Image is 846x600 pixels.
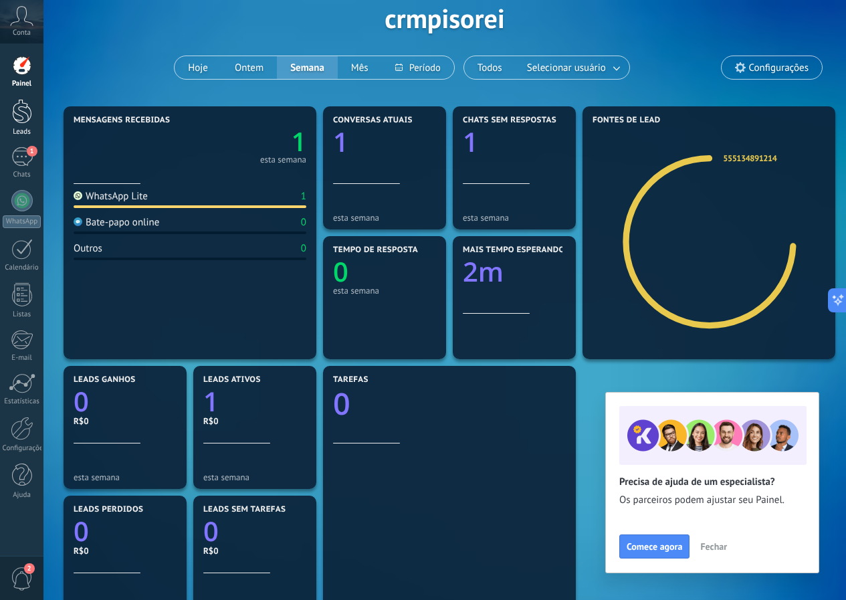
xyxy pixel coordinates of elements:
button: Todos [464,56,516,79]
a: 0 [333,383,566,424]
span: Fechar [700,542,727,551]
span: Mensagens recebidas [74,116,170,125]
div: esta semana [333,286,436,296]
span: Leads perdidos [74,505,143,514]
button: Fechar [694,536,733,557]
span: Selecionar usuário [524,59,609,77]
a: 0 [74,383,177,419]
div: Listas [3,310,41,319]
a: 0 [203,512,306,549]
span: Leads ativos [203,375,261,385]
a: 1 [190,124,306,159]
text: 2m [463,253,504,290]
div: R$0 [74,545,177,557]
span: Leads ganhos [74,375,136,385]
text: 0 [74,512,89,549]
div: Estatísticas [3,397,41,406]
span: Mais tempo esperando [463,245,565,255]
a: 2m [463,253,566,290]
span: Chats sem respostas [463,116,556,125]
span: Comece agora [627,542,682,551]
span: Conta [13,29,31,37]
text: 1 [463,123,478,160]
div: Ajuda [3,491,41,500]
button: Selecionar usuário [516,56,629,79]
div: 0 [301,242,306,255]
button: Hoje [175,56,221,79]
h2: Precisa de ajuda de um especialista? [619,476,805,488]
img: WhatsApp Lite [74,191,82,200]
span: Tempo de resposta [333,245,418,255]
div: R$0 [74,415,177,427]
span: Conversas atuais [333,116,413,125]
div: 1 [301,190,306,203]
button: Período [382,56,454,79]
div: Bate-papo online [74,216,159,229]
text: 0 [333,253,348,290]
button: Mês [338,56,382,79]
text: 1 [292,124,306,159]
button: Ontem [221,56,277,79]
div: Leads [3,128,41,136]
div: esta semana [74,472,177,482]
span: 1 [27,146,37,157]
text: 1 [203,383,219,419]
div: 0 [301,216,306,229]
div: esta semana [333,213,436,223]
text: 0 [333,383,350,424]
div: WhatsApp [3,215,41,228]
span: Tarefas [333,375,368,385]
span: Os parceiros podem ajustar seu Painel. [619,494,805,507]
span: Configurações [749,62,809,74]
button: Comece agora [619,534,690,559]
div: Outros [74,242,102,255]
div: esta semana [203,472,306,482]
div: R$0 [203,545,306,557]
img: Bate-papo online [74,217,82,226]
a: 555134891214 [723,153,776,163]
text: 0 [74,383,89,419]
button: Semana [277,56,338,79]
text: 1 [333,123,348,160]
div: E-mail [3,354,41,363]
div: R$0 [203,415,306,427]
div: esta semana [463,213,566,223]
div: Painel [3,80,41,88]
div: esta semana [260,157,306,163]
a: 0 [74,512,177,549]
span: Fontes de lead [593,116,661,125]
div: WhatsApp Lite [74,190,148,203]
div: Configurações [3,444,41,453]
text: 0 [203,512,219,549]
a: 1 [203,383,306,419]
span: 2 [24,563,35,574]
div: Calendário [3,264,41,272]
div: Chats [3,171,41,179]
span: Leads sem tarefas [203,505,286,514]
